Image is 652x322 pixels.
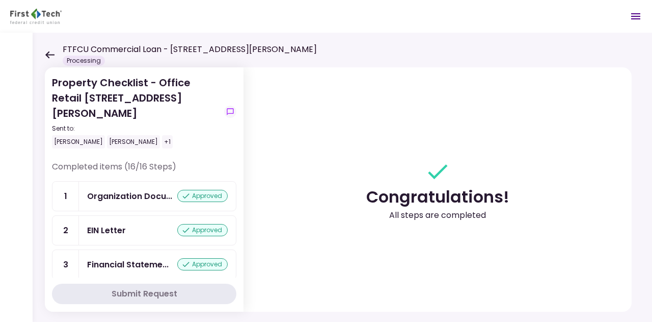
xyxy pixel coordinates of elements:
[177,224,228,236] div: approved
[52,216,79,245] div: 2
[177,190,228,202] div: approved
[112,288,177,300] div: Submit Request
[623,4,648,29] button: Open menu
[63,43,317,56] h1: FTFCU Commercial Loan - [STREET_ADDRESS][PERSON_NAME]
[224,106,236,118] button: show-messages
[366,185,509,209] div: Congratulations!
[52,215,236,245] a: 2EIN Letterapproved
[389,209,486,221] div: All steps are completed
[177,258,228,270] div: approved
[52,250,79,279] div: 3
[52,124,220,133] div: Sent to:
[87,190,172,203] div: Organization Documents for Borrowing Entity
[52,284,236,304] button: Submit Request
[52,161,236,181] div: Completed items (16/16 Steps)
[87,224,126,237] div: EIN Letter
[63,56,105,66] div: Processing
[10,9,62,24] img: Partner icon
[87,258,169,271] div: Financial Statement - Borrower
[52,75,220,148] div: Property Checklist - Office Retail [STREET_ADDRESS][PERSON_NAME]
[52,250,236,280] a: 3Financial Statement - Borrowerapproved
[107,135,160,148] div: [PERSON_NAME]
[52,181,236,211] a: 1Organization Documents for Borrowing Entityapproved
[52,182,79,211] div: 1
[162,135,173,148] div: +1
[52,135,105,148] div: [PERSON_NAME]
